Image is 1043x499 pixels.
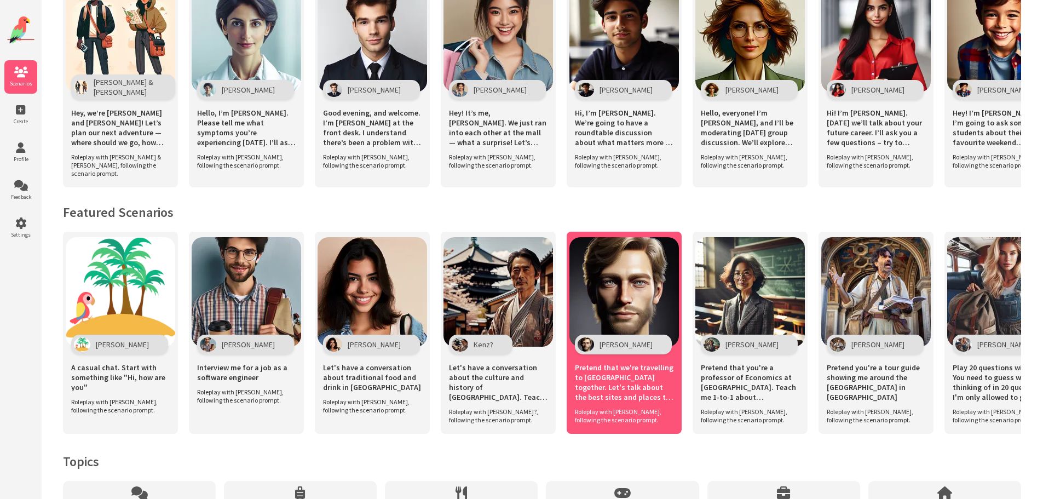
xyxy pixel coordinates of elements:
[200,337,216,352] img: Character
[829,83,846,97] img: Character
[66,237,175,347] img: Scenario Image
[348,85,401,95] span: [PERSON_NAME]
[449,108,548,147] span: Hey! It’s me, [PERSON_NAME]. We just ran into each other at the mall — what a surprise! Let’s cat...
[192,237,301,347] img: Scenario Image
[821,237,931,347] img: Scenario Image
[725,85,779,95] span: [PERSON_NAME]
[323,153,416,169] span: Roleplay with [PERSON_NAME], following the scenario prompt.
[695,237,805,347] img: Scenario Image
[63,453,1021,470] h2: Topics
[323,363,422,392] span: Let's have a conversation about traditional food and drink in [GEOGRAPHIC_DATA]
[575,108,673,147] span: Hi, I’m [PERSON_NAME]. We’re going to have a roundtable discussion about what matters more — educ...
[200,83,216,97] img: Character
[851,340,904,349] span: [PERSON_NAME]
[701,153,794,169] span: Roleplay with [PERSON_NAME], following the scenario prompt.
[197,153,290,169] span: Roleplay with [PERSON_NAME], following the scenario prompt.
[474,340,493,349] span: Kenz?
[4,118,37,125] span: Create
[443,237,553,347] img: Scenario Image
[222,85,275,95] span: [PERSON_NAME]
[575,408,668,424] span: Roleplay with [PERSON_NAME], following the scenario prompt.
[452,83,468,97] img: Character
[348,340,401,349] span: [PERSON_NAME]
[323,398,416,414] span: Roleplay with [PERSON_NAME], following the scenario prompt.
[197,363,296,382] span: Interview me for a job as a software engineer
[827,108,925,147] span: Hi! I’m [PERSON_NAME]. [DATE] we’ll talk about your future career. I’ll ask you a few questions –...
[977,85,1030,95] span: [PERSON_NAME]
[7,16,34,44] img: Website Logo
[829,337,846,352] img: Character
[851,85,904,95] span: [PERSON_NAME]
[452,337,468,352] img: Character
[71,108,170,147] span: Hey, we’re [PERSON_NAME] and [PERSON_NAME]! Let’s plan our next adventure — where should we go, h...
[326,83,342,97] img: Character
[827,408,920,424] span: Roleplay with [PERSON_NAME], following the scenario prompt.
[71,153,164,177] span: Roleplay with [PERSON_NAME] & [PERSON_NAME], following the scenario prompt.
[600,85,653,95] span: [PERSON_NAME]
[4,156,37,163] span: Profile
[600,340,653,349] span: [PERSON_NAME]
[94,77,156,97] span: [PERSON_NAME] & [PERSON_NAME]
[449,363,548,402] span: Let's have a conversation about the culture and history of [GEOGRAPHIC_DATA]. Teach me about it
[569,237,679,347] img: Scenario Image
[74,80,88,94] img: Character
[323,108,422,147] span: Good evening, and welcome. I’m [PERSON_NAME] at the front desk. I understand there’s been a probl...
[96,340,149,349] span: [PERSON_NAME]
[578,83,594,97] img: Character
[701,408,794,424] span: Roleplay with [PERSON_NAME], following the scenario prompt.
[578,337,594,352] img: Character
[222,340,275,349] span: [PERSON_NAME]
[71,398,164,414] span: Roleplay with [PERSON_NAME], following the scenario prompt.
[63,204,1021,221] h2: Featured Scenarios
[575,363,673,402] span: Pretend that we're travelling to [GEOGRAPHIC_DATA] together. Let's talk about the best sites and ...
[326,337,342,352] img: Character
[74,337,90,352] img: Character
[827,153,920,169] span: Roleplay with [PERSON_NAME], following the scenario prompt.
[575,153,668,169] span: Roleplay with [PERSON_NAME], following the scenario prompt.
[827,363,925,402] span: Pretend you're a tour guide showing me around the [GEOGRAPHIC_DATA] in [GEOGRAPHIC_DATA]
[318,237,427,347] img: Scenario Image
[4,231,37,238] span: Settings
[4,193,37,200] span: Feedback
[725,340,779,349] span: [PERSON_NAME]
[977,340,1030,349] span: [PERSON_NAME]
[71,363,170,392] span: A casual chat. Start with something like "Hi, how are you"
[449,153,542,169] span: Roleplay with [PERSON_NAME], following the scenario prompt.
[701,108,799,147] span: Hello, everyone! I’m [PERSON_NAME], and I’ll be moderating [DATE] group discussion. We’ll explore...
[955,83,972,97] img: Character
[704,83,720,97] img: Character
[704,337,720,352] img: Character
[197,108,296,147] span: Hello, I’m [PERSON_NAME]. Please tell me what symptoms you’re experiencing [DATE]. I’ll ask you a...
[449,408,542,424] span: Roleplay with [PERSON_NAME]?, following the scenario prompt.
[197,388,290,404] span: Roleplay with [PERSON_NAME], following the scenario prompt.
[955,337,972,352] img: Character
[474,85,527,95] span: [PERSON_NAME]
[4,80,37,87] span: Scenarios
[701,363,799,402] span: Pretend that you're a professor of Economics at [GEOGRAPHIC_DATA]. Teach me 1-to-1 about macroeco...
